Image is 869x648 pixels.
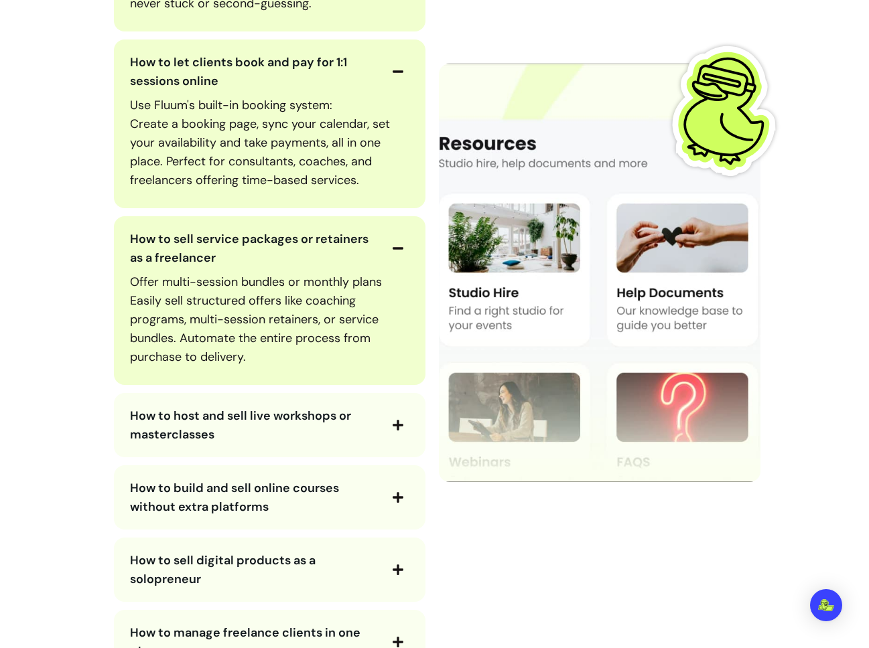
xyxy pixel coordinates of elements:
button: How to build and sell online courses without extra platforms [130,479,409,516]
p: Use Fluum's built-in booking system: Create a booking page, sync your calendar, set your availabi... [130,96,409,189]
span: How to let clients book and pay for 1:1 sessions online [130,54,347,89]
span: How to build and sell online courses without extra platforms [130,480,339,515]
button: How to sell digital products as a solopreneur [130,551,409,588]
p: Offer multi-session bundles or monthly plans Easily sell structured offers like coaching programs... [130,272,409,366]
button: How to let clients book and pay for 1:1 sessions online [130,53,409,90]
div: Open Intercom Messenger [810,589,842,621]
span: How to sell digital products as a solopreneur [130,552,316,587]
img: Fluum Duck sticker [660,44,794,177]
div: How to sell service packages or retainers as a freelancer [130,267,409,372]
button: How to sell service packages or retainers as a freelancer [130,230,409,267]
span: How to host and sell live workshops or masterclasses [130,408,351,442]
div: How to let clients book and pay for 1:1 sessions online [130,90,409,195]
span: How to sell service packages or retainers as a freelancer [130,231,369,266]
button: How to host and sell live workshops or masterclasses [130,406,409,444]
